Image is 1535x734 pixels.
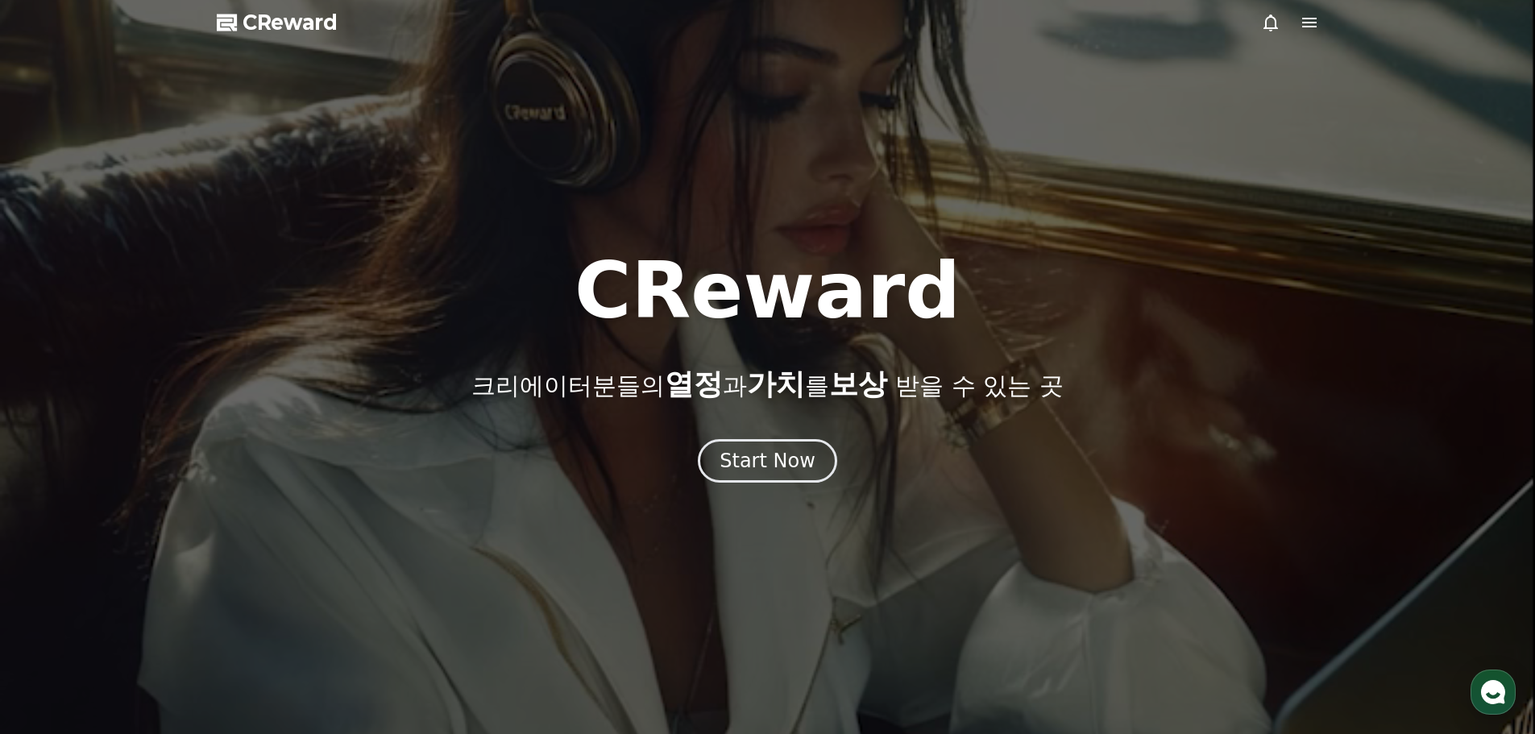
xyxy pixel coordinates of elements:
[575,252,960,330] h1: CReward
[243,10,338,35] span: CReward
[665,367,723,400] span: 열정
[471,368,1063,400] p: 크리에이터분들의 과 를 받을 수 있는 곳
[217,10,338,35] a: CReward
[698,455,837,471] a: Start Now
[698,439,837,483] button: Start Now
[829,367,887,400] span: 보상
[747,367,805,400] span: 가치
[720,448,815,474] div: Start Now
